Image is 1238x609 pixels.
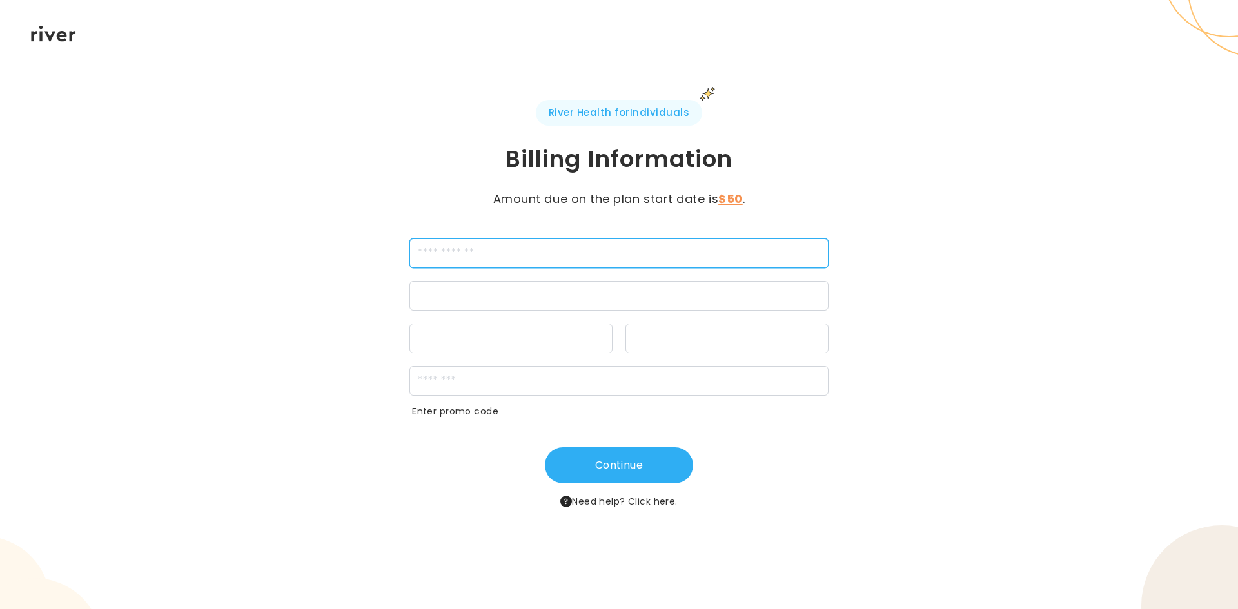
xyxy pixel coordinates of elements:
[634,333,820,345] iframe: Secure CVC input frame
[718,191,743,207] strong: $50
[536,100,702,126] span: River Health for Individuals
[474,190,764,208] p: Amount due on the plan start date is .
[418,333,604,345] iframe: Secure expiration date input frame
[320,144,918,175] h1: Billing Information
[412,406,498,418] button: Enter promo code
[409,366,829,396] input: zipCode
[560,494,677,509] span: Need help?
[628,494,678,509] button: Click here.
[418,291,820,303] iframe: Secure card number input frame
[409,238,829,268] input: cardName
[545,447,693,483] button: Continue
